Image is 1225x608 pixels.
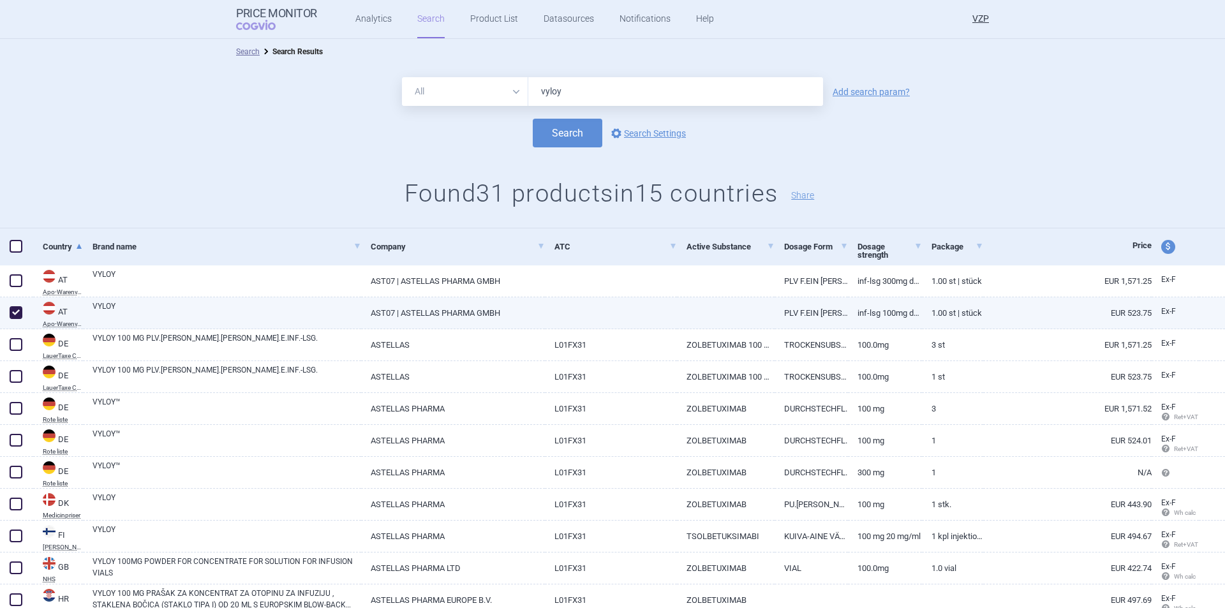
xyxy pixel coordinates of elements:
a: AST07 | ASTELLAS PHARMA GMBH [361,265,545,297]
a: EUR 1,571.52 [983,393,1152,424]
a: ATATApo-Warenv.III [33,269,83,295]
abbr: NHS — National Health Services Business Services Authority, Technology Reference data Update Dist... [43,576,83,582]
a: Ex-F [1152,302,1199,322]
a: EUR 1,571.25 [983,265,1152,297]
a: DEDERote liste [33,428,83,455]
img: Germany [43,429,56,442]
button: Search [533,119,602,147]
img: United Kingdom [43,557,56,570]
a: Ex-F [1152,334,1199,353]
a: Company [371,231,545,262]
a: VYLOY [93,492,361,515]
a: ASTELLAS PHARMA [361,425,545,456]
a: VYLOY™ [93,428,361,451]
abbr: Rote liste — Rote liste database by the Federal Association of the Pharmaceutical Industry, Germany. [43,449,83,455]
a: INF-LSG 300MG DSTFL [848,265,921,297]
a: 1.0 vial [922,552,983,584]
a: EUR 422.74 [983,552,1152,584]
a: VYLOY [93,524,361,547]
a: L01FX31 [545,393,676,424]
img: Germany [43,334,56,346]
a: L01FX31 [545,425,676,456]
img: Austria [43,302,56,315]
a: 1 [922,457,983,488]
img: Germany [43,366,56,378]
a: L01FX31 [545,489,676,520]
span: Ex-factory price [1161,371,1176,380]
a: Ex-F Ret+VAT calc [1152,430,1199,459]
a: L01FX31 [545,361,676,392]
a: 1.00 ST | Stück [922,265,983,297]
a: Ex-F [1152,366,1199,385]
a: GBGBNHS [33,556,83,582]
a: ZOLBETUXIMAB [677,457,775,488]
a: Search [236,47,260,56]
a: DEDELauerTaxe CGM [33,364,83,391]
a: Add search param? [833,87,910,96]
a: Ex-F [1152,271,1199,290]
a: EUR 443.90 [983,489,1152,520]
a: 100.0mg [848,361,921,392]
a: 1 St [922,361,983,392]
a: 1 stk. [922,489,983,520]
span: Ex-factory price [1161,594,1176,603]
a: PLV F.EIN [PERSON_NAME].[PERSON_NAME].E. [775,297,848,329]
abbr: Rote liste — Rote liste database by the Federal Association of the Pharmaceutical Industry, Germany. [43,480,83,487]
a: AST07 | ASTELLAS PHARMA GMBH [361,297,545,329]
a: 3 [922,393,983,424]
abbr: Medicinpriser — Danish Medicine Agency. Erhverv Medicinpriser database for bussines. [43,512,83,519]
a: ASTELLAS PHARMA [361,457,545,488]
a: FIFI[PERSON_NAME] [33,524,83,551]
a: Search Settings [609,126,686,141]
a: L01FX31 [545,552,676,584]
a: ZOLBETUXIMAB [677,489,775,520]
a: EUR 494.67 [983,521,1152,552]
span: Wh calc [1161,509,1196,516]
a: VIAL [775,552,848,584]
a: Dosage strength [857,231,921,271]
a: TROCKENSUBSTANZ OHNE LÖSUNGSMITTEL [775,329,848,360]
a: Country [43,231,83,262]
a: ZOLBETUXIMAB [677,393,775,424]
a: L01FX31 [545,521,676,552]
a: 100.0mg [848,552,921,584]
img: Germany [43,397,56,410]
span: Ex-factory price [1161,562,1176,571]
a: VYLOY 100 MG PLV.[PERSON_NAME].[PERSON_NAME].E.INF.-LSG. [93,364,361,387]
a: ATATApo-Warenv.III [33,300,83,327]
a: Active Substance [687,231,775,262]
span: COGVIO [236,20,293,30]
a: Ex-F Wh calc [1152,558,1199,587]
span: Ex-factory price [1161,307,1176,316]
a: TROCKENSUBSTANZ OHNE LÖSUNGSMITTEL [775,361,848,392]
img: Croatia [43,589,56,602]
img: Austria [43,270,56,283]
a: ASTELLAS PHARMA [361,489,545,520]
a: EUR 524.01 [983,425,1152,456]
span: Ex-factory price [1161,530,1176,539]
span: Ret+VAT calc [1161,445,1210,452]
li: Search [236,45,260,58]
a: EUR 523.75 [983,297,1152,329]
a: DURCHSTECHFL. [775,457,848,488]
span: Ex-factory price [1161,275,1176,284]
a: 300 mg [848,457,921,488]
a: 100 mg 20 mg/ml [848,521,921,552]
a: Ex-F Ret+VAT calc [1152,526,1199,555]
span: Ret+VAT calc [1161,541,1210,548]
abbr: LauerTaxe CGM — Complex database for German drug information provided by commercial provider CGM ... [43,353,83,359]
a: 1 kpl injektiopullo [922,521,983,552]
a: 100 mg [848,393,921,424]
a: PLV F.EIN [PERSON_NAME].[PERSON_NAME].E. [775,265,848,297]
a: EUR 1,571.25 [983,329,1152,360]
a: ASTELLAS [361,361,545,392]
a: KUIVA-AINE VÄLIKONSENTRAATIKSI INFUUSIONESTETTÄ VARTEN, LIUOS [775,521,848,552]
a: Ex-F Ret+VAT calc [1152,398,1199,427]
a: 100.0mg [848,329,921,360]
a: ZOLBETUXIMAB [677,425,775,456]
a: VYLOY 100MG POWDER FOR CONCENTRATE FOR SOLUTION FOR INFUSION VIALS [93,556,361,579]
img: Germany [43,461,56,474]
a: ASTELLAS PHARMA [361,521,545,552]
a: Price MonitorCOGVIO [236,7,317,31]
a: VYLOY [93,269,361,292]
